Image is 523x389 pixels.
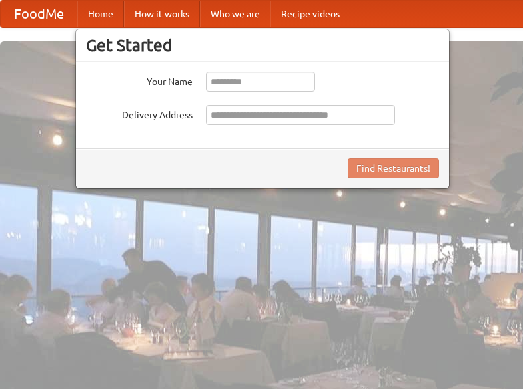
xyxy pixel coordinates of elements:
[1,1,77,27] a: FoodMe
[348,158,439,178] button: Find Restaurants!
[77,1,124,27] a: Home
[200,1,270,27] a: Who we are
[86,35,439,55] h3: Get Started
[86,72,193,88] label: Your Name
[86,105,193,122] label: Delivery Address
[270,1,350,27] a: Recipe videos
[124,1,200,27] a: How it works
